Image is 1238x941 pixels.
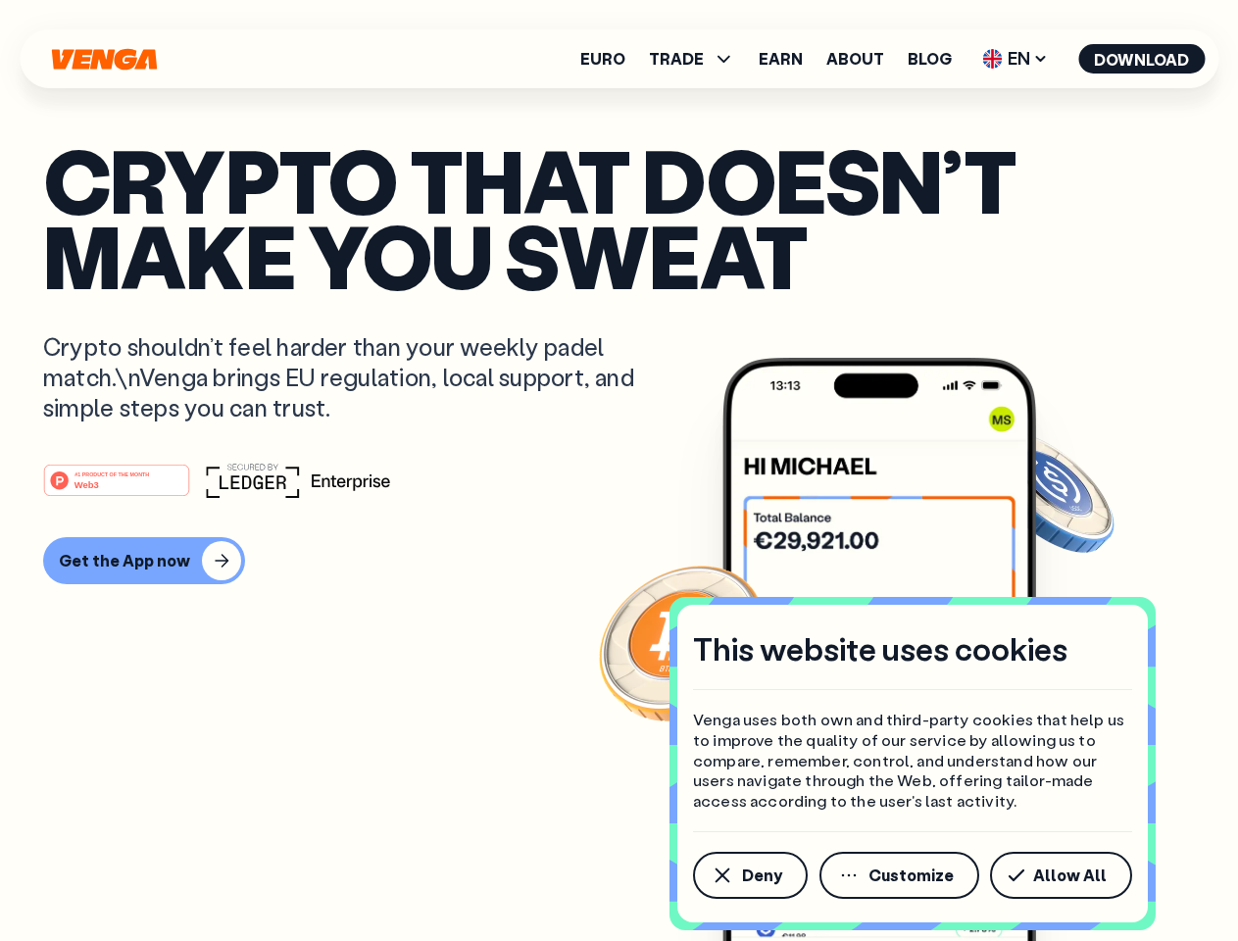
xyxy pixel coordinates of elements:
a: Earn [759,51,803,67]
span: Deny [742,867,782,883]
a: Blog [908,51,952,67]
p: Crypto shouldn’t feel harder than your weekly padel match.\nVenga brings EU regulation, local sup... [43,331,663,423]
tspan: #1 PRODUCT OF THE MONTH [74,470,149,476]
h4: This website uses cookies [693,628,1067,669]
button: Get the App now [43,537,245,584]
img: flag-uk [982,49,1002,69]
div: Get the App now [59,551,190,570]
span: TRADE [649,51,704,67]
span: TRADE [649,47,735,71]
button: Download [1078,44,1205,74]
svg: Home [49,48,159,71]
span: Allow All [1033,867,1107,883]
button: Allow All [990,852,1132,899]
p: Venga uses both own and third-party cookies that help us to improve the quality of our service by... [693,710,1132,812]
span: EN [975,43,1055,74]
img: USDC coin [977,421,1118,563]
tspan: Web3 [74,478,99,489]
a: Euro [580,51,625,67]
p: Crypto that doesn’t make you sweat [43,142,1195,292]
a: Get the App now [43,537,1195,584]
button: Customize [819,852,979,899]
button: Deny [693,852,808,899]
span: Customize [868,867,954,883]
img: Bitcoin [595,554,771,730]
a: #1 PRODUCT OF THE MONTHWeb3 [43,475,190,501]
a: About [826,51,884,67]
